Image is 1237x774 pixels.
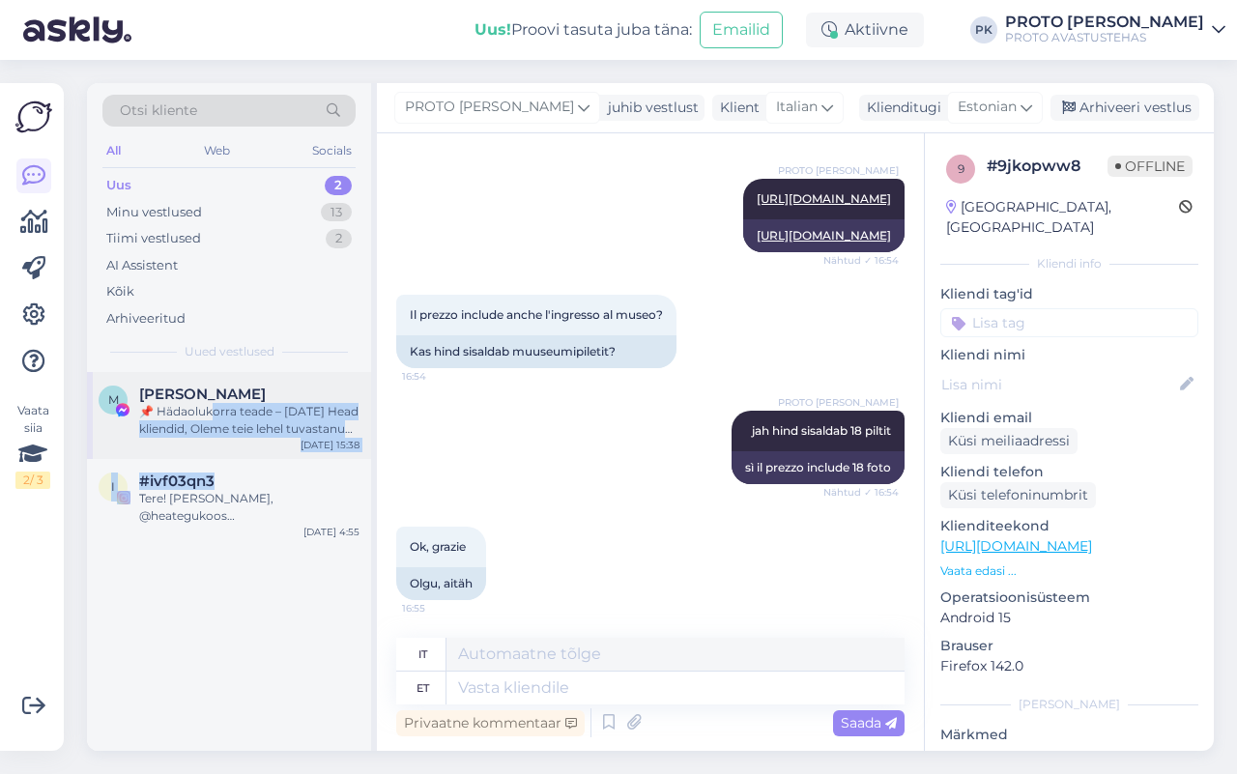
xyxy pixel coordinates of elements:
div: [PERSON_NAME] [940,696,1198,713]
span: #ivf03qn3 [139,473,215,490]
span: 16:54 [402,369,475,384]
div: All [102,138,125,163]
p: Vaata edasi ... [940,562,1198,580]
p: Kliendi nimi [940,345,1198,365]
div: Olgu, aitäh [396,567,486,600]
span: Il prezzo include anche l'ingresso al museo? [410,307,663,322]
div: Socials [308,138,356,163]
span: 16:55 [402,601,475,616]
div: Klient [712,98,760,118]
a: PROTO [PERSON_NAME]PROTO AVASTUSTEHAS [1005,14,1225,45]
a: [URL][DOMAIN_NAME] [757,191,891,206]
span: PROTO [PERSON_NAME] [405,97,574,118]
p: Kliendi telefon [940,462,1198,482]
button: Emailid [700,12,783,48]
p: Märkmed [940,725,1198,745]
p: Android 15 [940,608,1198,628]
div: AI Assistent [106,256,178,275]
div: PK [970,16,997,43]
div: sì il prezzo include 18 foto [732,451,905,484]
p: Firefox 142.0 [940,656,1198,676]
span: Uued vestlused [185,343,274,360]
div: Vaata siia [15,402,50,489]
div: it [418,638,427,671]
div: Arhiveeritud [106,309,186,329]
div: 2 / 3 [15,472,50,489]
div: 2 [325,176,352,195]
span: Nähtud ✓ 16:54 [823,253,899,268]
p: Brauser [940,636,1198,656]
div: Küsi telefoninumbrit [940,482,1096,508]
span: i [111,479,115,494]
span: jah hind sisaldab 18 piltit [752,423,891,438]
div: Arhiveeri vestlus [1050,95,1199,121]
div: PROTO AVASTUSTEHAS [1005,30,1204,45]
b: Uus! [475,20,511,39]
span: Nähtud ✓ 16:54 [823,485,899,500]
div: 2 [326,229,352,248]
span: Saada [841,714,897,731]
div: Kõik [106,282,134,301]
div: [GEOGRAPHIC_DATA], [GEOGRAPHIC_DATA] [946,197,1179,238]
a: [URL][DOMAIN_NAME] [940,537,1092,555]
span: PROTO [PERSON_NAME] [778,163,899,178]
span: Estonian [958,97,1017,118]
div: juhib vestlust [600,98,699,118]
div: 13 [321,203,352,222]
p: Kliendi tag'id [940,284,1198,304]
div: Küsi meiliaadressi [940,428,1078,454]
p: Operatsioonisüsteem [940,588,1198,608]
div: Uus [106,176,131,195]
input: Lisa nimi [941,374,1176,395]
span: Offline [1108,156,1193,177]
p: Kliendi email [940,408,1198,428]
span: Otsi kliente [120,100,197,121]
div: Tere! [PERSON_NAME], @heategukoos kommunikatsioonijuht. Meie algatus on loodud @efinancest poolt,... [139,490,360,525]
div: Minu vestlused [106,203,202,222]
div: Proovi tasuta juba täna: [475,18,692,42]
span: 9 [958,161,964,176]
span: PROTO [PERSON_NAME] [778,395,899,410]
div: PROTO [PERSON_NAME] [1005,14,1204,30]
span: Ok, grazie [410,539,466,554]
div: Klienditugi [859,98,941,118]
div: et [417,672,429,704]
input: Lisa tag [940,308,1198,337]
div: Web [200,138,234,163]
div: Privaatne kommentaar [396,710,585,736]
div: 📌 Hädaolukorra teade – [DATE] Head kliendid, Oleme teie lehel tuvastanud sisu, mis [PERSON_NAME] ... [139,403,360,438]
div: Kas hind sisaldab muuseumipiletit? [396,335,676,368]
a: [URL][DOMAIN_NAME] [757,228,891,243]
div: # 9jkopww8 [987,155,1108,178]
div: Kliendi info [940,255,1198,272]
span: Italian [776,97,818,118]
div: [DATE] 15:38 [301,438,360,452]
div: Aktiivne [806,13,924,47]
span: Md Ismail Khan [139,386,266,403]
div: Tiimi vestlused [106,229,201,248]
span: M [108,392,119,407]
img: Askly Logo [15,99,52,135]
div: [DATE] 4:55 [303,525,360,539]
p: Klienditeekond [940,516,1198,536]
